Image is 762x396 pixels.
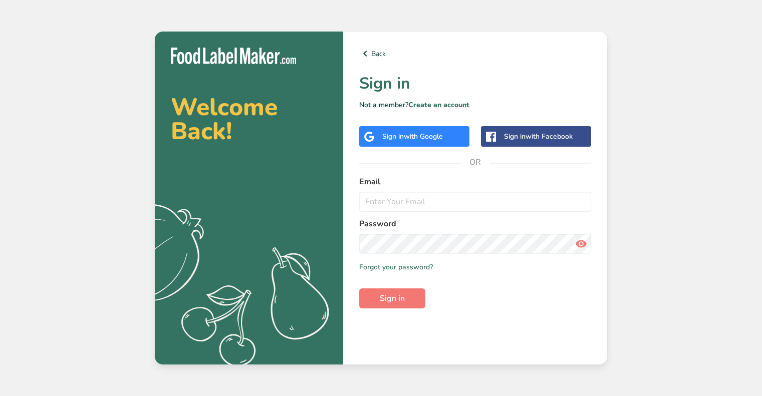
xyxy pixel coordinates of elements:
[171,48,296,64] img: Food Label Maker
[359,218,591,230] label: Password
[359,48,591,60] a: Back
[408,100,469,110] a: Create an account
[359,262,433,272] a: Forgot your password?
[380,292,405,304] span: Sign in
[359,288,425,308] button: Sign in
[404,132,443,141] span: with Google
[359,176,591,188] label: Email
[504,131,573,142] div: Sign in
[359,192,591,212] input: Enter Your Email
[359,100,591,110] p: Not a member?
[382,131,443,142] div: Sign in
[526,132,573,141] span: with Facebook
[359,72,591,96] h1: Sign in
[460,147,490,177] span: OR
[171,95,327,143] h2: Welcome Back!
